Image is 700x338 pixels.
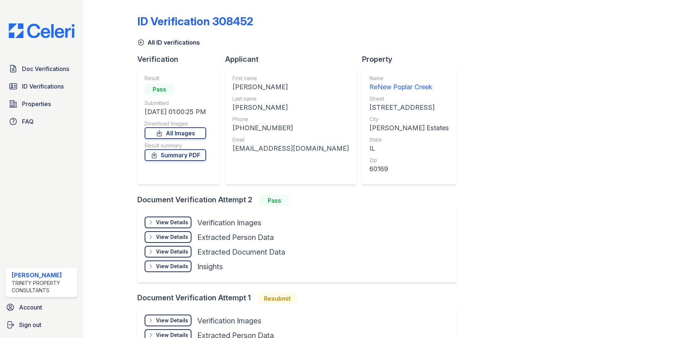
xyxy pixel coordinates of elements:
div: Last name [232,95,349,102]
div: First name [232,75,349,82]
a: Summary PDF [145,149,206,161]
div: [PERSON_NAME] [232,82,349,92]
div: ReNew Poplar Creek [369,82,449,92]
div: Phone [232,116,349,123]
a: Account [3,300,80,315]
div: Result [145,75,206,82]
div: Verification [137,54,225,64]
a: ID Verifications [6,79,77,94]
div: City [369,116,449,123]
img: CE_Logo_Blue-a8612792a0a2168367f1c8372b55b34899dd931a85d93a1a3d3e32e68fde9ad4.png [3,23,80,38]
span: Doc Verifications [22,64,69,73]
div: [DATE] 01:00:25 PM [145,107,206,117]
div: Document Verification Attempt 2 [137,195,462,206]
div: Street [369,95,449,102]
div: Pass [145,83,174,95]
div: Applicant [225,54,362,64]
a: All ID verifications [137,38,200,47]
div: [PERSON_NAME] Estates [369,123,449,133]
a: Properties [6,97,77,111]
a: Sign out [3,318,80,332]
div: View Details [156,248,188,255]
a: Doc Verifications [6,61,77,76]
div: [STREET_ADDRESS] [369,102,449,113]
div: [PHONE_NUMBER] [232,123,349,133]
div: 60169 [369,164,449,174]
span: Properties [22,99,51,108]
div: View Details [156,219,188,226]
div: Submitted [145,99,206,107]
div: ID Verification 308452 [137,15,253,28]
div: IL [369,143,449,154]
span: Sign out [19,320,41,329]
div: Extracted Person Data [197,232,274,243]
div: Result summary [145,142,206,149]
span: FAQ [22,117,34,126]
div: Property [362,54,462,64]
div: Zip [369,157,449,164]
div: View Details [156,233,188,241]
div: View Details [156,263,188,270]
span: Account [19,303,42,312]
span: ID Verifications [22,82,64,91]
div: Document Verification Attempt 1 [137,293,462,304]
a: Name ReNew Poplar Creek [369,75,449,92]
div: Verification Images [197,316,261,326]
div: View Details [156,317,188,324]
div: Insights [197,262,223,272]
div: Trinity Property Consultants [12,279,74,294]
div: Download Images [145,120,206,127]
div: Resubmit [258,293,297,304]
div: [EMAIL_ADDRESS][DOMAIN_NAME] [232,143,349,154]
div: Name [369,75,449,82]
div: [PERSON_NAME] [12,271,74,279]
a: All Images [145,127,206,139]
div: Verification Images [197,218,261,228]
a: FAQ [6,114,77,129]
div: Extracted Document Data [197,247,285,257]
div: Pass [260,195,289,206]
div: Email [232,136,349,143]
div: [PERSON_NAME] [232,102,349,113]
div: State [369,136,449,143]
